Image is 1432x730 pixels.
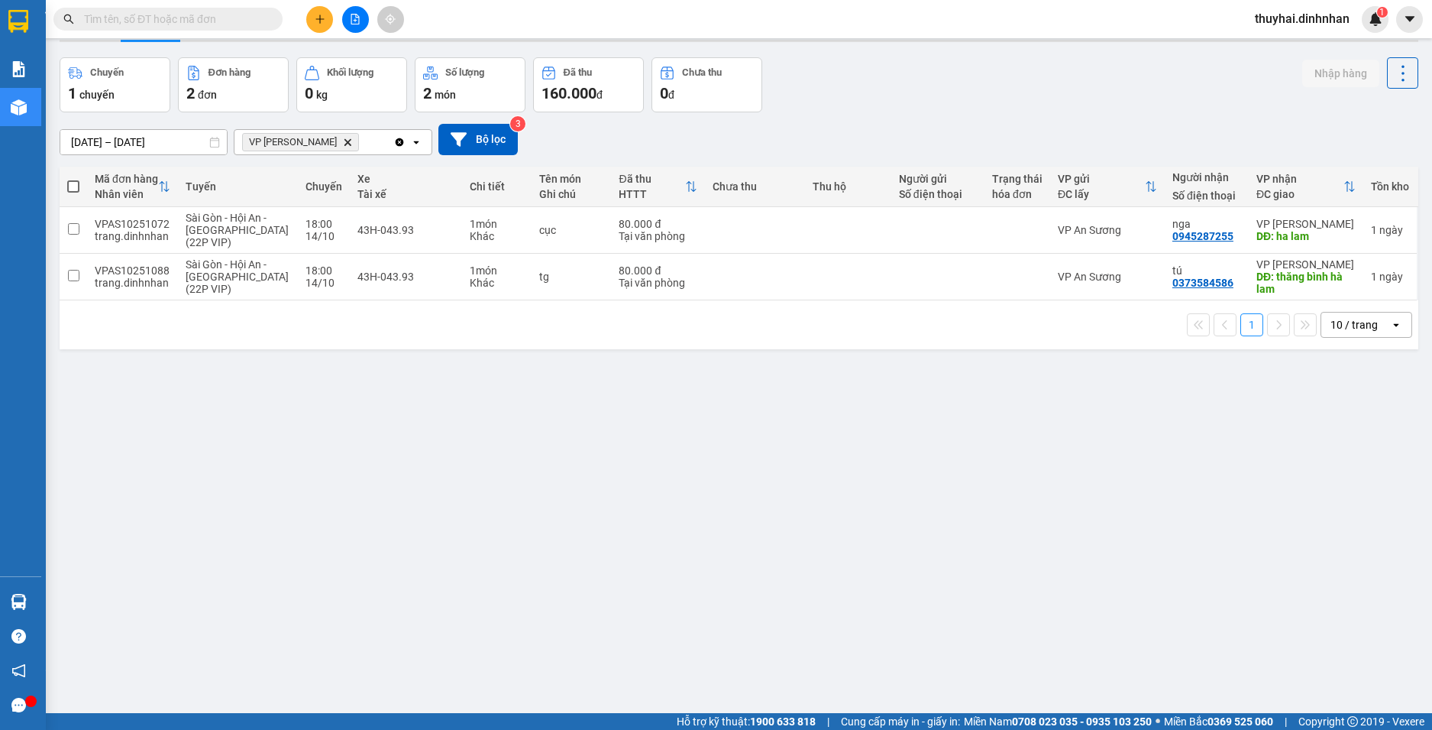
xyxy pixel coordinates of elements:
[362,135,364,150] input: Selected VP Hà Lam.
[305,218,342,230] div: 18:00
[470,277,524,289] div: Khác
[95,218,170,230] div: VPAS10251072
[660,84,668,102] span: 0
[1403,12,1417,26] span: caret-down
[249,136,337,148] span: VP Hà Lam
[1256,218,1356,230] div: VP [PERSON_NAME]
[68,84,76,102] span: 1
[357,271,454,283] div: 43H-043.93
[11,663,26,678] span: notification
[539,271,603,283] div: tg
[899,173,977,185] div: Người gửi
[306,6,333,33] button: plus
[8,10,28,33] img: logo-vxr
[470,218,524,230] div: 1 món
[1256,258,1356,271] div: VP [PERSON_NAME]
[79,89,115,101] span: chuyến
[1379,271,1403,283] span: ngày
[596,89,603,101] span: đ
[1377,7,1388,18] sup: 1
[470,264,524,277] div: 1 món
[1172,218,1241,230] div: nga
[305,84,313,102] span: 0
[1371,224,1409,236] div: 1
[1369,12,1382,26] img: icon-new-feature
[178,57,289,112] button: Đơn hàng2đơn
[682,67,722,78] div: Chưa thu
[343,138,352,147] svg: Delete
[305,230,342,242] div: 14/10
[1172,264,1241,277] div: tú
[564,67,592,78] div: Đã thu
[357,173,454,185] div: Xe
[470,180,524,193] div: Chi tiết
[899,188,977,200] div: Số điện thoại
[1371,271,1409,283] div: 1
[713,180,797,193] div: Chưa thu
[611,167,704,207] th: Toggle SortBy
[470,230,524,242] div: Khác
[393,136,406,148] svg: Clear all
[95,173,158,185] div: Mã đơn hàng
[350,14,360,24] span: file-add
[186,84,195,102] span: 2
[677,713,816,730] span: Hỗ trợ kỹ thuật:
[1302,60,1379,87] button: Nhập hàng
[1058,224,1157,236] div: VP An Sương
[438,124,518,155] button: Bộ lọc
[415,57,525,112] button: Số lượng2món
[327,67,373,78] div: Khối lượng
[1256,173,1343,185] div: VP nhận
[357,224,454,236] div: 43H-043.93
[198,89,217,101] span: đơn
[45,591,251,614] div: Hàng sắp về
[11,594,27,610] img: warehouse-icon
[619,264,697,277] div: 80.000 đ
[813,180,884,193] div: Thu hộ
[964,713,1152,730] span: Miền Nam
[1058,271,1157,283] div: VP An Sương
[84,11,264,28] input: Tìm tên, số ĐT hoặc mã đơn
[316,89,328,101] span: kg
[60,57,170,112] button: Chuyến1chuyến
[305,180,342,193] div: Chuyến
[45,661,222,680] span: Giới thiệu Vexere, nhận hoa hồng
[95,277,170,289] div: trang.dinhnhan
[315,14,325,24] span: plus
[11,61,27,77] img: solution-icon
[539,173,603,185] div: Tên món
[1164,713,1273,730] span: Miền Bắc
[533,57,644,112] button: Đã thu160.000đ
[539,188,603,200] div: Ghi chú
[95,264,170,277] div: VPAS10251088
[45,694,251,717] div: Phản hồi
[1012,715,1152,728] strong: 0708 023 035 - 0935 103 250
[357,188,454,200] div: Tài xế
[63,14,74,24] span: search
[1050,167,1165,207] th: Toggle SortBy
[1347,716,1358,727] span: copyright
[1172,230,1233,242] div: 0945287255
[296,57,407,112] button: Khối lượng0kg
[619,218,697,230] div: 80.000 đ
[1379,224,1403,236] span: ngày
[87,167,178,207] th: Toggle SortBy
[1285,713,1287,730] span: |
[510,116,525,131] sup: 3
[651,57,762,112] button: Chưa thu0đ
[435,89,456,101] span: món
[1379,7,1385,18] span: 1
[619,277,697,289] div: Tại văn phòng
[1256,230,1356,242] div: DĐ: ha lam
[1249,167,1363,207] th: Toggle SortBy
[410,136,422,148] svg: open
[385,14,396,24] span: aim
[305,264,342,277] div: 18:00
[619,188,684,200] div: HTTT
[841,713,960,730] span: Cung cấp máy in - giấy in:
[11,99,27,115] img: warehouse-icon
[1156,719,1160,725] span: ⚪️
[95,230,170,242] div: trang.dinhnhan
[342,6,369,33] button: file-add
[1330,317,1378,333] div: 10 / trang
